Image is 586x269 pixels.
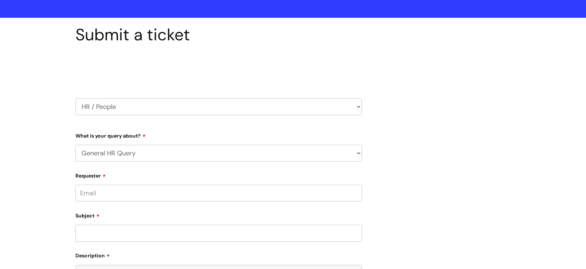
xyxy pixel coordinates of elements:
[75,250,362,259] label: Description
[75,210,362,219] label: Subject
[75,25,362,45] h1: Submit a ticket
[75,130,362,139] label: What is your query about?
[75,170,362,179] label: Requester
[75,61,362,75] h2: Select issue type
[75,185,362,201] input: Email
